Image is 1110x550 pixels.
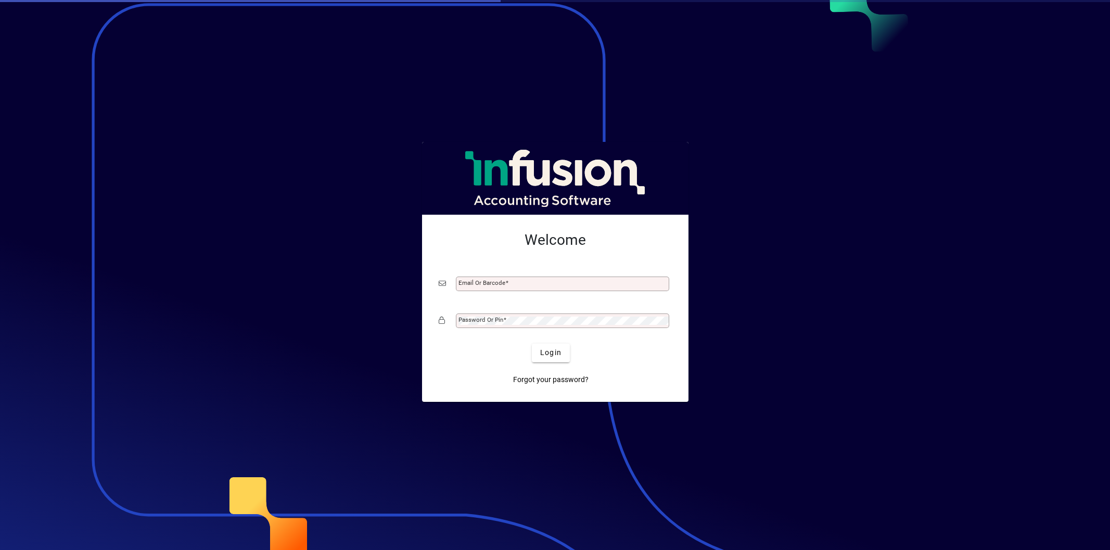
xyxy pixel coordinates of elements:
[458,316,503,323] mat-label: Password or Pin
[513,374,589,385] span: Forgot your password?
[458,279,505,286] mat-label: Email or Barcode
[532,344,570,362] button: Login
[439,231,672,249] h2: Welcome
[509,371,593,389] a: Forgot your password?
[540,347,562,358] span: Login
